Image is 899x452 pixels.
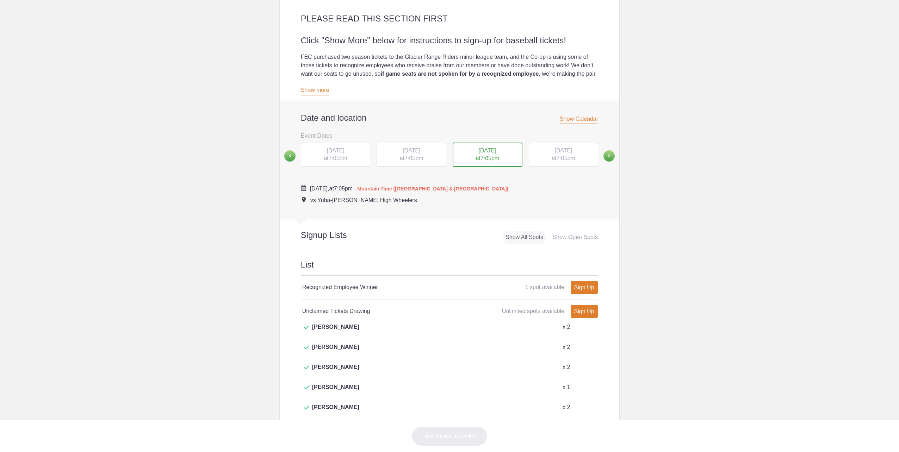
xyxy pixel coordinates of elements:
[301,113,599,123] h2: Date and location
[479,147,496,153] span: [DATE]
[380,71,539,77] strong: if game seats are not spoken for by a recognized employee
[376,143,447,167] button: [DATE] at7:05pm
[304,385,309,390] img: Check dark green
[404,155,423,161] span: 7:05pm
[525,284,564,290] span: 1 spot available
[310,186,508,192] span: at
[312,363,359,380] span: [PERSON_NAME]
[302,197,306,202] img: Event location
[301,35,599,46] h2: Click "Show More" below for instructions to sign-up for baseball tickets!
[563,383,570,391] p: x 1
[480,155,499,161] span: 7:05pm
[304,325,309,329] img: Check dark green
[310,197,417,203] span: vs Yuba-[PERSON_NAME] High Wheelers
[301,130,599,141] h3: Event Dates
[354,186,508,192] span: - Mountain Time ([GEOGRAPHIC_DATA] & [GEOGRAPHIC_DATA])
[312,323,359,340] span: [PERSON_NAME]
[563,363,570,371] p: x 2
[301,87,329,95] a: Show more
[304,365,309,370] img: Check dark green
[412,426,488,446] button: Next: Review & Confirm
[328,155,347,161] span: 7:05pm
[554,147,572,153] span: [DATE]
[300,143,371,167] button: [DATE] at7:05pm
[301,13,599,24] h2: PLEASE READ THIS SECTION FIRST
[403,147,420,153] span: [DATE]
[312,343,359,360] span: [PERSON_NAME]
[327,147,344,153] span: [DATE]
[301,53,599,87] div: FEC purchased two season tickets to the Glacier Range Riders minor league team, and the Co-op is ...
[529,143,599,167] div: at
[310,186,329,192] span: [DATE],
[560,116,598,124] span: Show Calendar
[312,403,359,420] span: [PERSON_NAME]
[563,323,570,331] p: x 2
[453,143,522,167] div: at
[377,143,446,167] div: at
[452,142,523,168] button: [DATE] at7:05pm
[302,307,449,315] h4: Unclaimed Tickets Drawing
[302,283,449,291] h4: Recognized Employee Winner
[550,231,601,244] div: Show Open Spots
[304,406,309,410] img: Check dark green
[571,305,598,318] a: Sign Up
[502,308,564,314] span: Unlimited spots available
[304,345,309,350] img: Check dark green
[301,143,371,167] div: at
[563,403,570,412] p: x 2
[571,281,598,294] a: Sign Up
[556,155,575,161] span: 7:05pm
[503,231,546,244] div: Show All Spots
[280,230,393,240] h2: Signup Lists
[563,343,570,351] p: x 2
[301,259,599,276] h2: List
[312,383,359,400] span: [PERSON_NAME]
[301,185,306,191] img: Cal purple
[334,186,353,192] span: 7:05pm
[528,143,599,167] button: [DATE] at7:05pm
